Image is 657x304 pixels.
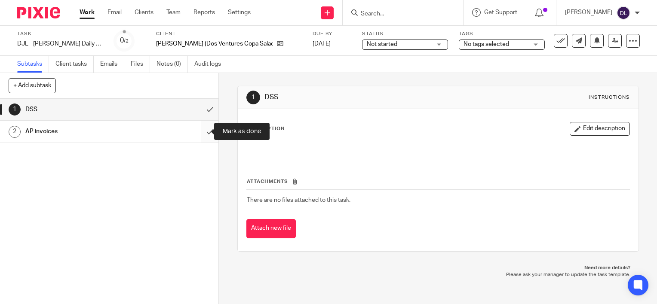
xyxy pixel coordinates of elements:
a: Subtasks [17,56,49,73]
span: [DATE] [313,41,331,47]
span: Attachments [247,179,288,184]
button: + Add subtask [9,78,56,93]
a: Emails [100,56,124,73]
small: /2 [124,39,129,43]
label: Due by [313,30,351,37]
button: Attach new file [246,219,296,238]
span: No tags selected [464,41,509,47]
a: Work [80,8,95,17]
a: Reports [193,8,215,17]
span: Not started [367,41,397,47]
label: Task [17,30,103,37]
div: 1 [246,91,260,104]
p: Description [246,125,285,132]
div: DJL - [PERSON_NAME] Daily Tasks - [DATE] [17,40,103,48]
p: Need more details? [246,264,630,271]
p: [PERSON_NAME] [565,8,612,17]
a: Client tasks [55,56,94,73]
img: Pixie [17,7,60,18]
img: svg%3E [617,6,630,20]
label: Status [362,30,448,37]
div: 0 [120,36,129,46]
p: [PERSON_NAME] (Dos Ventures Copa Salads LLC) [156,40,273,48]
h1: AP invoices [25,125,137,138]
a: Settings [228,8,251,17]
div: DJL - Salata Daily Tasks - Monday [17,40,103,48]
a: Clients [135,8,154,17]
span: There are no files attached to this task. [247,197,350,203]
div: 2 [9,126,21,138]
h1: DSS [25,103,137,116]
a: Email [107,8,122,17]
a: Team [166,8,181,17]
a: Files [131,56,150,73]
a: Audit logs [194,56,227,73]
div: 1 [9,103,21,116]
span: Get Support [484,9,517,15]
button: Edit description [570,122,630,136]
input: Search [360,10,437,18]
label: Client [156,30,302,37]
label: Tags [459,30,545,37]
div: Instructions [589,94,630,101]
h1: DSS [264,93,456,102]
p: Please ask your manager to update the task template. [246,271,630,278]
a: Notes (0) [157,56,188,73]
